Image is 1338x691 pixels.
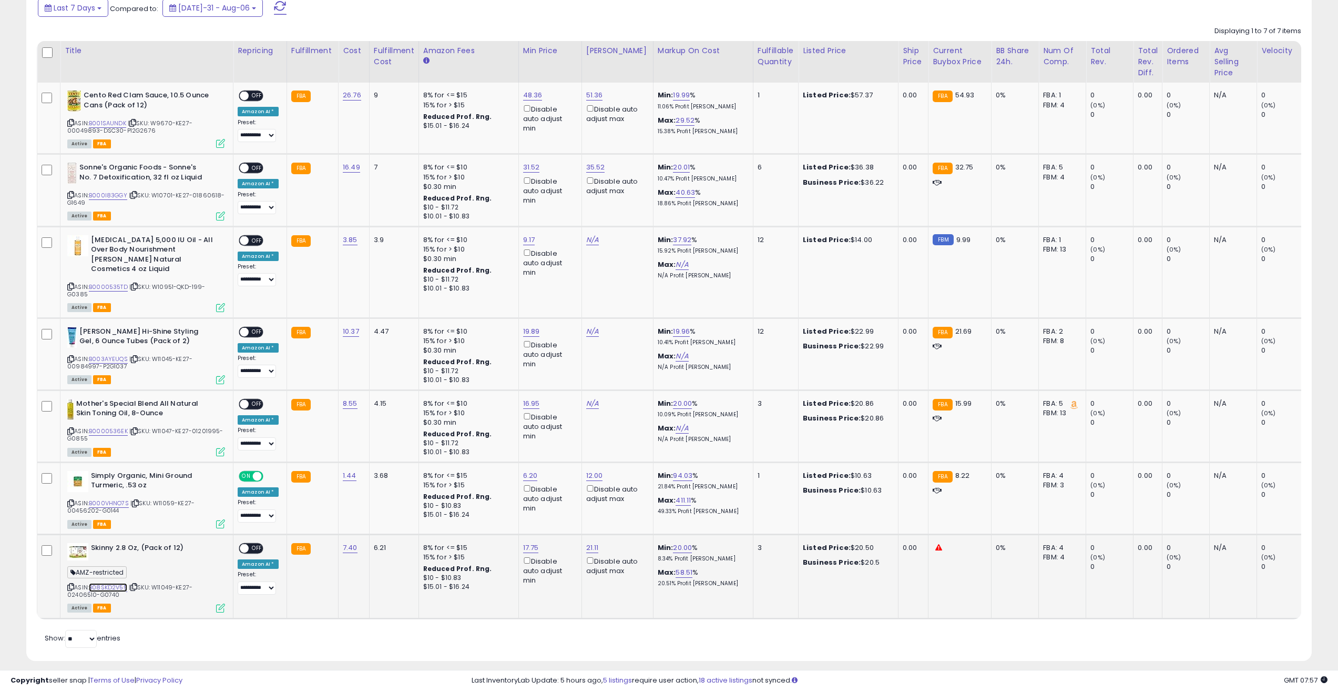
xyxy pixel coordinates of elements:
b: Min: [658,162,673,172]
div: BB Share 24h. [996,45,1034,67]
div: Preset: [238,263,279,287]
div: Amazon AI * [238,343,279,353]
div: Amazon Fees [423,45,514,56]
div: $14.00 [803,235,890,245]
div: FBM: 4 [1043,101,1078,110]
div: 0 [1167,182,1209,192]
a: 40.63 [676,187,695,198]
p: 11.06% Profit [PERSON_NAME] [658,103,745,111]
small: (0%) [1167,409,1181,417]
small: (0%) [1167,101,1181,109]
b: Max: [658,115,676,125]
a: 16.49 [343,162,360,173]
div: Amazon AI * [238,415,279,425]
div: 15% for > $10 [423,336,510,346]
div: % [658,163,745,182]
div: Preset: [238,427,279,450]
img: 31CXI0NZtnL._SL40_.jpg [67,471,88,492]
div: Markup on Cost [658,45,749,56]
div: 0 [1090,235,1133,245]
div: Preset: [238,191,279,215]
span: Compared to: [110,4,158,14]
div: 0 [1261,91,1304,100]
span: OFF [249,327,265,336]
b: Cento Red Clam Sauce, 10.5 Ounce Cans (Pack of 12) [84,91,211,113]
span: OFF [249,92,265,101]
a: 94.03 [673,470,692,481]
span: FBA [93,212,111,221]
div: $22.99 [803,327,890,336]
small: FBM [933,234,953,245]
p: N/A Profit [PERSON_NAME] [658,364,745,371]
div: $0.30 min [423,254,510,264]
div: 0.00 [903,399,920,408]
b: Listed Price: [803,162,851,172]
div: % [658,327,745,346]
a: B000I83GGY [89,191,127,200]
div: 0.00 [1138,327,1154,336]
span: OFF [249,399,265,408]
b: Reduced Prof. Rng. [423,429,492,438]
div: $10.01 - $10.83 [423,448,510,457]
div: 0 [1261,327,1304,336]
div: Disable auto adjust max [586,103,645,124]
div: FBA: 2 [1043,327,1078,336]
b: Max: [658,187,676,197]
span: OFF [249,236,265,245]
div: [PERSON_NAME] [586,45,649,56]
div: $36.38 [803,163,890,172]
a: 17.75 [523,543,539,553]
div: $20.86 [803,414,890,423]
th: The percentage added to the cost of goods (COGS) that forms the calculator for Min & Max prices. [653,41,753,83]
span: All listings currently available for purchase on Amazon [67,139,91,148]
div: 0 [1090,163,1133,172]
img: 41vJFvMHuPL._SL40_.jpg [67,163,77,184]
b: Min: [658,90,673,100]
div: Current Buybox Price [933,45,987,67]
div: 15% for > $10 [423,173,510,182]
div: 0 [1261,182,1304,192]
span: Last 7 Days [54,3,95,13]
div: Num of Comp. [1043,45,1081,67]
a: N/A [676,259,688,270]
div: 15% for > $10 [423,408,510,418]
span: FBA [93,303,111,312]
div: $20.86 [803,399,890,408]
div: $10 - $11.72 [423,275,510,284]
div: $10 - $11.72 [423,203,510,212]
b: Business Price: [803,413,861,423]
div: 1 [758,91,790,100]
p: N/A Profit [PERSON_NAME] [658,272,745,279]
p: 18.86% Profit [PERSON_NAME] [658,200,745,207]
div: Preset: [238,119,279,143]
div: 0 [1261,110,1304,119]
div: 0.00 [903,327,920,336]
div: 0 [1261,399,1304,408]
div: 0 [1090,346,1133,355]
div: Total Rev. [1090,45,1129,67]
div: 0% [996,399,1030,408]
small: (0%) [1090,337,1105,345]
div: 8% for <= $10 [423,235,510,245]
div: 15% for > $10 [423,245,510,254]
small: FBA [933,327,952,338]
span: OFF [249,164,265,173]
img: 31sJtKt24pL._SL40_.jpg [67,235,88,256]
span: 21.69 [955,326,972,336]
a: 21.11 [586,543,599,553]
a: 48.36 [523,90,543,101]
small: FBA [933,163,952,174]
a: N/A [586,235,599,245]
img: 51O+h6yeSnL._SL40_.jpg [67,543,88,560]
div: 0 [1167,346,1209,355]
small: FBA [933,399,952,410]
div: 12 [758,235,790,245]
div: 0% [996,235,1030,245]
small: (0%) [1261,173,1276,182]
a: B000VHNO7S [89,499,129,508]
div: 0 [1167,399,1209,408]
b: Listed Price: [803,398,851,408]
div: 0.00 [903,91,920,100]
div: ASIN: [67,327,225,383]
div: N/A [1214,327,1249,336]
